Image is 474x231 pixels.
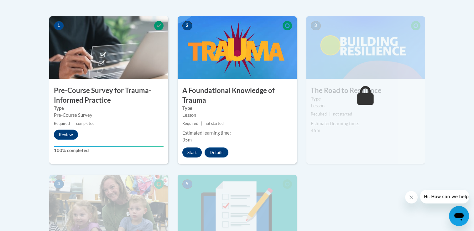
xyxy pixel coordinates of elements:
img: Course Image [49,16,168,79]
span: not started [205,121,224,126]
span: | [329,112,331,116]
span: 2 [182,21,192,30]
img: Course Image [306,16,425,79]
span: 5 [182,179,192,189]
h3: A Foundational Knowledge of Trauma [178,86,297,105]
button: Start [182,147,202,157]
span: Required [54,121,70,126]
span: not started [333,112,352,116]
button: Review [54,130,78,140]
label: Type [182,105,292,112]
span: completed [76,121,95,126]
span: 4 [54,179,64,189]
div: Your progress [54,146,164,147]
iframe: Close message [405,191,418,203]
div: Lesson [311,102,420,109]
div: Estimated learning time: [182,130,292,136]
span: 3 [311,21,321,30]
span: Required [311,112,327,116]
span: | [72,121,74,126]
img: Course Image [178,16,297,79]
iframe: Button to launch messaging window [449,206,469,226]
span: Hi. How can we help? [4,4,51,9]
span: Required [182,121,198,126]
h3: The Road to Resilience [306,86,425,95]
label: Type [54,105,164,112]
h3: Pre-Course Survey for Trauma-Informed Practice [49,86,168,105]
button: Details [205,147,228,157]
div: Estimated learning time: [311,120,420,127]
span: 45m [311,128,320,133]
span: 35m [182,137,192,142]
span: 1 [54,21,64,30]
span: | [201,121,202,126]
div: Pre-Course Survey [54,112,164,119]
label: Type [311,95,420,102]
label: 100% completed [54,147,164,154]
iframe: Message from company [420,190,469,203]
div: Lesson [182,112,292,119]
